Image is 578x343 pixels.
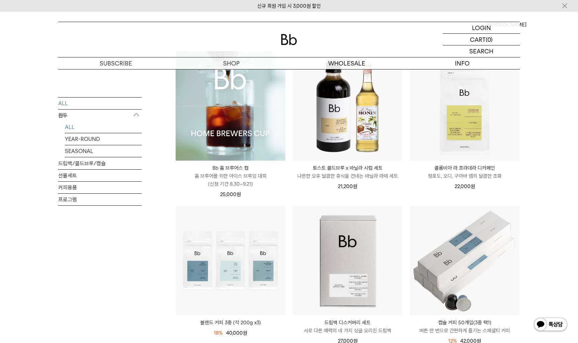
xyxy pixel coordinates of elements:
[410,164,519,172] p: 콜롬비아 라 프라데라 디카페인
[236,191,241,197] span: 원
[410,172,519,180] p: 청포도, 오디, 구아바 잼의 달콤한 조화
[443,34,520,45] a: CART (0)
[471,183,475,189] span: 원
[176,164,285,172] p: Bb 홈 브루어스 컵
[257,3,321,9] a: 신규 회원 가입 시 3,000원 할인
[455,183,475,189] span: 22,000
[58,193,142,205] a: 프로그램
[65,121,142,133] a: ALL
[410,206,519,315] img: 캡슐 커피 50개입(3종 택1)
[226,330,247,336] span: 40,000
[293,327,402,335] p: 서로 다른 매력의 네 가지 싱글 오리진 드립백
[443,22,520,34] a: LOGIN
[65,145,142,157] a: SEASONAL
[410,164,519,180] a: 콜롬비아 라 프라데라 디카페인 청포도, 오디, 구아바 잼의 달콤한 조화
[58,97,142,109] a: ALL
[293,319,402,327] p: 드립백 디스커버리 세트
[338,183,357,189] span: 21,200
[410,327,519,335] p: 버튼 한 번으로 간편하게 즐기는 스페셜티 커피
[176,51,285,161] img: Bb 홈 브루어스 컵
[289,57,404,69] p: WHOLESALE
[293,206,402,315] img: 드립백 디스커버리 세트
[472,22,491,33] p: LOGIN
[470,34,486,45] p: CART
[353,183,357,189] span: 원
[293,172,402,180] p: 나른한 오후 달콤한 휴식을 건네는 바닐라 라떼 세트
[58,181,142,193] a: 커피용품
[58,157,142,169] a: 드립백/콜드브루/캡슐
[293,51,402,161] img: 토스트 콜드브루 x 바닐라 시럽 세트
[293,319,402,335] a: 드립백 디스커버리 세트 서로 다른 매력의 네 가지 싱글 오리진 드립백
[58,109,142,121] p: 원두
[293,164,402,172] p: 토스트 콜드브루 x 바닐라 시럽 세트
[486,34,493,45] p: (0)
[174,57,289,69] a: SHOP
[65,133,142,145] a: YEAR-ROUND
[469,45,493,57] p: SEARCH
[243,330,247,336] span: 원
[220,191,241,197] span: 25,000
[58,169,142,181] a: 선물세트
[176,172,285,188] p: 홈 브루어를 위한 아이스 브루잉 대회 (신청 기간 8.30~9.21)
[293,164,402,180] a: 토스트 콜드브루 x 바닐라 시럽 세트 나른한 오후 달콤한 휴식을 건네는 바닐라 라떼 세트
[410,319,519,335] a: 캡슐 커피 50개입(3종 택1) 버튼 한 번으로 간편하게 즐기는 스페셜티 커피
[410,51,519,161] img: 콜롬비아 라 프라데라 디카페인
[410,319,519,327] p: 캡슐 커피 50개입(3종 택1)
[533,317,568,333] img: 카카오톡 채널 1:1 채팅 버튼
[214,329,223,337] div: 18%
[176,319,285,327] a: 블렌드 커피 3종 (각 200g x3)
[281,34,297,45] img: 로고
[404,57,520,69] p: INFO
[176,206,285,315] img: 블렌드 커피 3종 (각 200g x3)
[58,57,174,69] a: SUBSCRIBE
[176,164,285,188] a: Bb 홈 브루어스 컵 홈 브루어를 위한 아이스 브루잉 대회(신청 기간 8.30~9.21)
